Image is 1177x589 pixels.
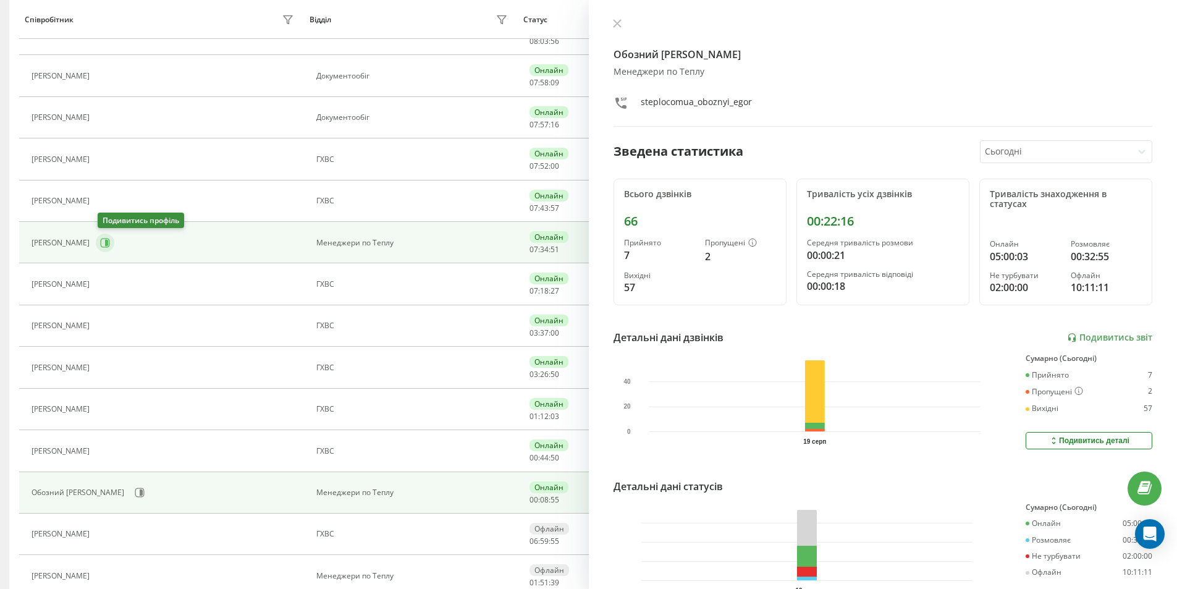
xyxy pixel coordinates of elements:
[1123,536,1152,545] div: 00:32:55
[529,328,538,338] span: 03
[540,536,549,546] span: 59
[32,572,93,580] div: [PERSON_NAME]
[540,203,549,213] span: 43
[316,155,511,164] div: ГХВС
[1123,568,1152,577] div: 10:11:11
[990,240,1061,248] div: Онлайн
[529,481,568,493] div: Онлайн
[529,64,568,76] div: Онлайн
[32,113,93,122] div: [PERSON_NAME]
[316,321,511,330] div: ГХВС
[551,161,559,171] span: 00
[529,148,568,159] div: Онлайн
[990,280,1061,295] div: 02:00:00
[623,378,631,385] text: 40
[32,197,93,205] div: [PERSON_NAME]
[32,530,93,538] div: [PERSON_NAME]
[540,494,549,505] span: 08
[1026,387,1083,397] div: Пропущені
[540,77,549,88] span: 58
[551,244,559,255] span: 51
[529,36,538,46] span: 08
[1026,404,1058,413] div: Вихідні
[529,578,559,587] div: : :
[614,67,1153,77] div: Менеджери по Теплу
[990,249,1061,264] div: 05:00:03
[529,78,559,87] div: : :
[529,369,538,379] span: 03
[1026,519,1061,528] div: Онлайн
[316,405,511,413] div: ГХВС
[551,577,559,588] span: 39
[529,398,568,410] div: Онлайн
[32,488,127,497] div: Обозний [PERSON_NAME]
[624,248,695,263] div: 7
[540,161,549,171] span: 52
[807,270,959,279] div: Середня тривалість відповіді
[32,447,93,456] div: [PERSON_NAME]
[310,15,331,24] div: Відділ
[32,155,93,164] div: [PERSON_NAME]
[529,119,538,130] span: 07
[529,106,568,118] div: Онлайн
[1144,404,1152,413] div: 57
[32,72,93,80] div: [PERSON_NAME]
[529,77,538,88] span: 07
[1123,519,1152,528] div: 05:00:03
[1026,568,1061,577] div: Офлайн
[529,494,538,505] span: 00
[1026,354,1152,363] div: Сумарно (Сьогодні)
[316,530,511,538] div: ГХВС
[540,369,549,379] span: 26
[529,231,568,243] div: Онлайн
[614,47,1153,62] h4: Обозний [PERSON_NAME]
[1026,371,1069,379] div: Прийнято
[626,428,630,435] text: 0
[1071,271,1142,280] div: Офлайн
[32,405,93,413] div: [PERSON_NAME]
[807,248,959,263] div: 00:00:21
[1026,432,1152,449] button: Подивитись деталі
[1048,436,1129,446] div: Подивитись деталі
[316,363,511,372] div: ГХВС
[1071,249,1142,264] div: 00:32:55
[540,452,549,463] span: 44
[624,239,695,247] div: Прийнято
[551,452,559,463] span: 50
[529,245,559,254] div: : :
[529,286,538,296] span: 07
[529,204,559,213] div: : :
[551,328,559,338] span: 00
[551,411,559,422] span: 03
[807,279,959,294] div: 00:00:18
[32,280,93,289] div: [PERSON_NAME]
[529,439,568,451] div: Онлайн
[316,488,511,497] div: Менеджери по Теплу
[624,271,695,280] div: Вихідні
[540,119,549,130] span: 57
[540,244,549,255] span: 34
[529,329,559,337] div: : :
[25,15,74,24] div: Співробітник
[529,370,559,379] div: : :
[316,239,511,247] div: Менеджери по Теплу
[803,438,826,445] text: 19 серп
[1123,552,1152,561] div: 02:00:00
[641,96,752,114] div: steplocomua_oboznyi_egor
[1026,503,1152,512] div: Сумарно (Сьогодні)
[316,572,511,580] div: Менеджери по Теплу
[540,286,549,296] span: 18
[316,447,511,456] div: ГХВС
[529,537,559,546] div: : :
[32,321,93,330] div: [PERSON_NAME]
[529,577,538,588] span: 01
[529,162,559,171] div: : :
[529,287,559,295] div: : :
[1026,536,1071,545] div: Розмовляє
[624,214,776,229] div: 66
[624,189,776,200] div: Всього дзвінків
[529,244,538,255] span: 07
[990,189,1142,210] div: Тривалість знаходження в статусах
[551,494,559,505] span: 55
[551,286,559,296] span: 27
